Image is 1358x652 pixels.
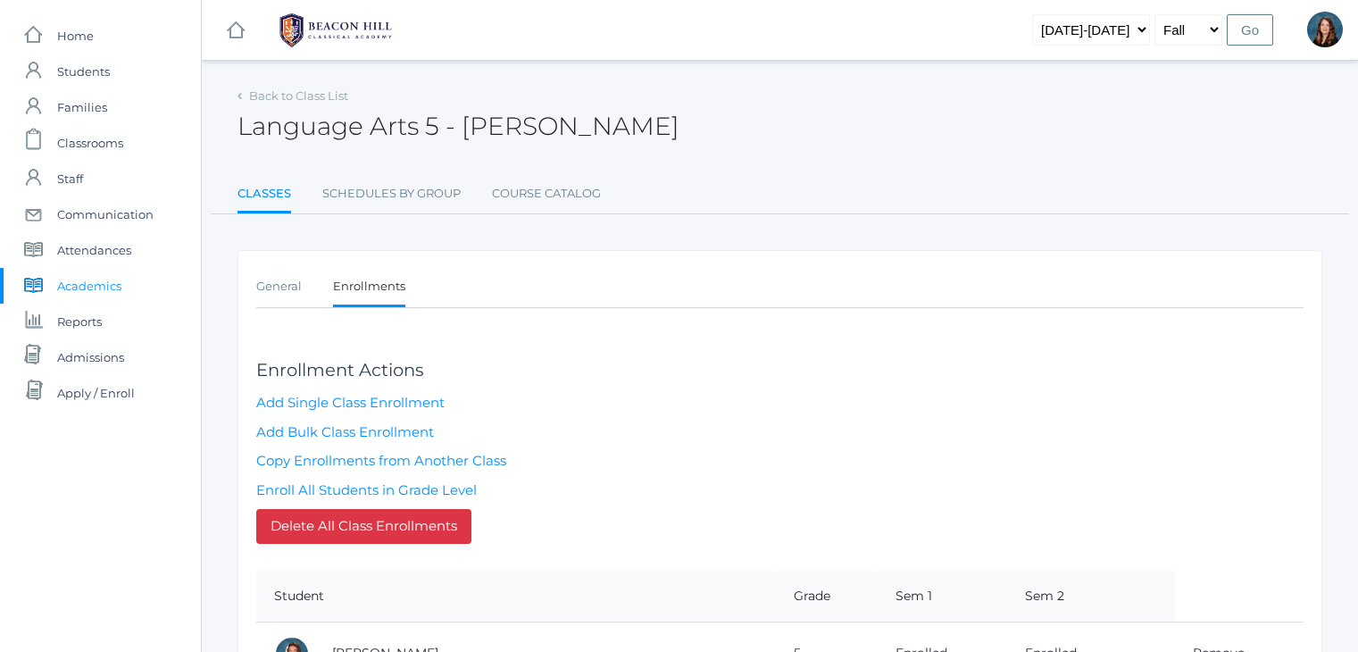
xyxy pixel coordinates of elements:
[57,304,102,339] span: Reports
[57,18,94,54] span: Home
[1007,571,1136,623] th: Sem 2
[878,571,1006,623] th: Sem 1
[57,268,121,304] span: Academics
[492,176,601,212] a: Course Catalog
[57,89,107,125] span: Families
[57,375,135,411] span: Apply / Enroll
[57,196,154,232] span: Communication
[249,88,348,103] a: Back to Class List
[1227,14,1273,46] input: Go
[1307,12,1343,47] div: Heather Mangimelli
[256,509,471,544] a: Delete All Class Enrollments
[237,176,291,214] a: Classes
[256,269,302,305] a: General
[776,571,879,623] th: Grade
[57,161,83,196] span: Staff
[256,452,506,469] a: Copy Enrollments from Another Class
[322,176,461,212] a: Schedules By Group
[256,361,506,380] h3: Enrollment Actions
[57,232,131,268] span: Attendances
[333,269,405,307] a: Enrollments
[237,113,679,140] h2: Language Arts 5 - [PERSON_NAME]
[269,8,403,53] img: 1_BHCALogos-05.png
[57,54,110,89] span: Students
[256,423,434,440] a: Add Bulk Class Enrollment
[256,481,477,498] a: Enroll All Students in Grade Level
[256,394,445,411] a: Add Single Class Enrollment
[256,571,776,623] th: Student
[57,339,124,375] span: Admissions
[57,125,123,161] span: Classrooms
